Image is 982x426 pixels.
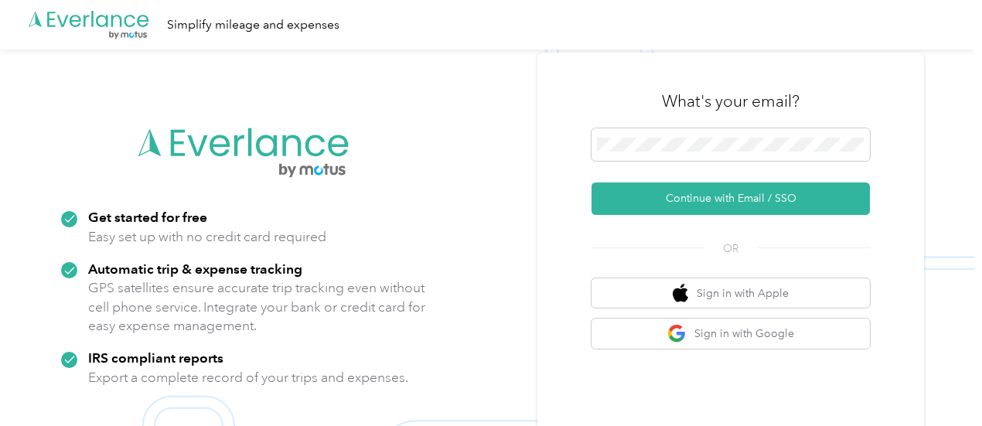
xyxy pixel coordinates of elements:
p: Easy set up with no credit card required [88,227,326,247]
button: Continue with Email / SSO [592,182,870,215]
strong: Get started for free [88,209,207,225]
div: Simplify mileage and expenses [167,15,339,35]
strong: IRS compliant reports [88,349,223,366]
p: Export a complete record of your trips and expenses. [88,368,408,387]
img: apple logo [673,284,688,303]
p: GPS satellites ensure accurate trip tracking even without cell phone service. Integrate your bank... [88,278,426,336]
button: google logoSign in with Google [592,319,870,349]
span: OR [704,240,758,257]
strong: Automatic trip & expense tracking [88,261,302,277]
img: google logo [667,324,687,343]
h3: What's your email? [662,90,800,112]
button: apple logoSign in with Apple [592,278,870,308]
